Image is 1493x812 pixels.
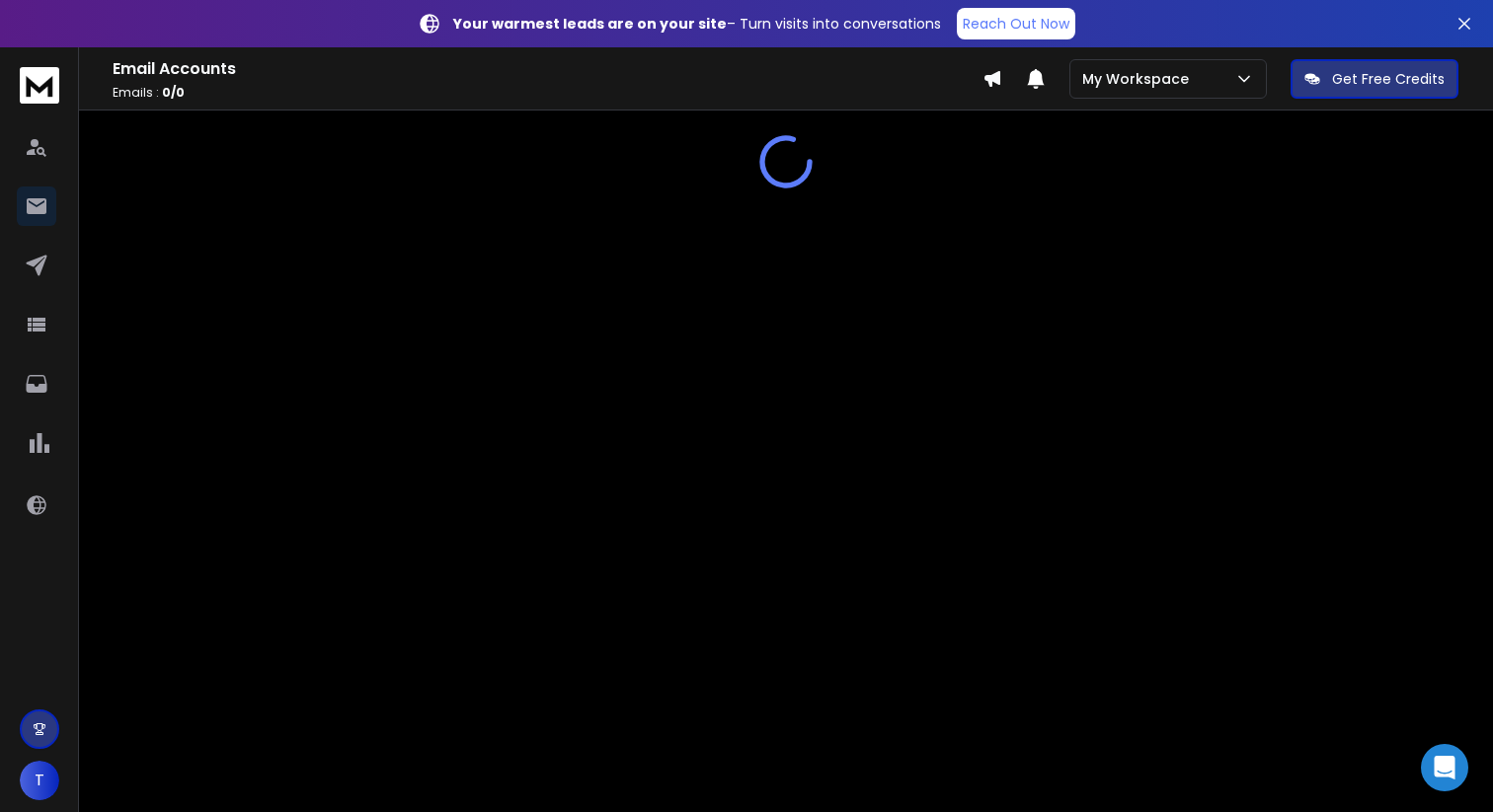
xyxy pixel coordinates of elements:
[1082,69,1197,89] p: My Workspace
[20,761,59,800] button: T
[1332,69,1445,89] p: Get Free Credits
[453,14,727,34] strong: Your warmest leads are on your site
[453,14,941,34] p: – Turn visits into conversations
[20,67,59,104] img: logo
[113,85,982,101] p: Emails :
[957,8,1075,39] a: Reach Out Now
[1421,744,1468,791] div: Open Intercom Messenger
[963,14,1069,34] p: Reach Out Now
[1291,59,1458,99] button: Get Free Credits
[113,57,982,81] h1: Email Accounts
[162,84,185,101] span: 0 / 0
